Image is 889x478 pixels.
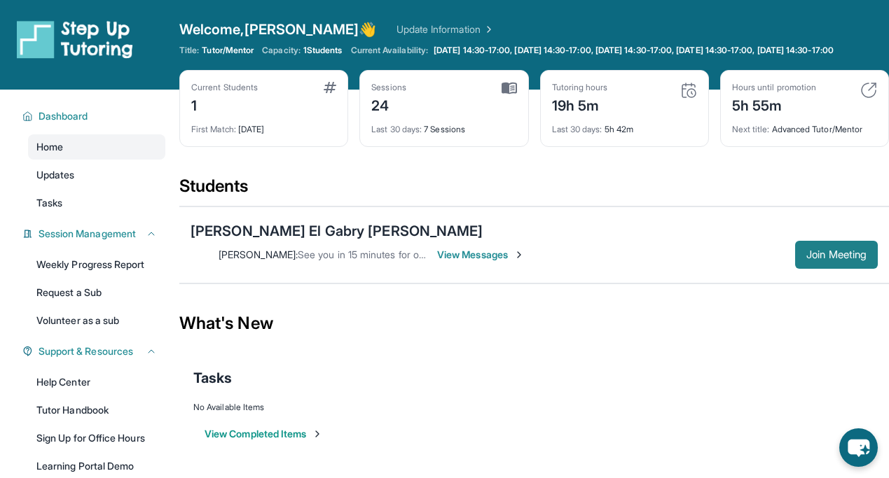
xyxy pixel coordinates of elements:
[28,162,165,188] a: Updates
[191,115,336,135] div: [DATE]
[28,426,165,451] a: Sign Up for Office Hours
[552,93,608,115] div: 19h 5m
[28,134,165,160] a: Home
[39,227,136,241] span: Session Management
[17,20,133,59] img: logo
[193,368,232,388] span: Tasks
[36,196,62,210] span: Tasks
[680,82,697,99] img: card
[28,398,165,423] a: Tutor Handbook
[28,308,165,333] a: Volunteer as a sub
[191,82,258,93] div: Current Students
[205,427,323,441] button: View Completed Items
[33,227,157,241] button: Session Management
[298,248,480,260] span: See you in 15 minutes for our session 🙂
[28,280,165,305] a: Request a Sub
[397,22,495,36] a: Update Information
[179,20,377,39] span: Welcome, [PERSON_NAME] 👋
[179,45,199,56] span: Title:
[191,124,236,134] span: First Match :
[371,124,422,134] span: Last 30 days :
[303,45,343,56] span: 1 Students
[371,115,516,135] div: 7 Sessions
[839,428,878,467] button: chat-button
[437,248,525,262] span: View Messages
[552,82,608,93] div: Tutoring hours
[179,293,889,354] div: What's New
[39,109,88,123] span: Dashboard
[795,241,878,269] button: Join Meeting
[514,249,525,260] img: Chevron-Right
[219,248,298,260] span: [PERSON_NAME] :
[324,82,336,93] img: card
[28,370,165,395] a: Help Center
[552,124,602,134] span: Last 30 days :
[732,115,877,135] div: Advanced Tutor/Mentor
[434,45,834,56] span: [DATE] 14:30-17:00, [DATE] 14:30-17:00, [DATE] 14:30-17:00, [DATE] 14:30-17:00, [DATE] 14:30-17:00
[732,82,816,93] div: Hours until promotion
[481,22,495,36] img: Chevron Right
[33,344,157,358] button: Support & Resources
[179,175,889,206] div: Students
[371,93,406,115] div: 24
[351,45,428,56] span: Current Availability:
[28,190,165,216] a: Tasks
[732,124,770,134] span: Next title :
[193,402,875,413] div: No Available Items
[191,93,258,115] div: 1
[502,82,517,94] img: card
[732,93,816,115] div: 5h 55m
[39,344,133,358] span: Support & Resources
[806,251,867,259] span: Join Meeting
[33,109,157,123] button: Dashboard
[202,45,254,56] span: Tutor/Mentor
[36,168,75,182] span: Updates
[860,82,877,99] img: card
[191,221,483,241] div: [PERSON_NAME] El Gabry [PERSON_NAME]
[262,45,301,56] span: Capacity:
[28,252,165,277] a: Weekly Progress Report
[552,115,697,135] div: 5h 42m
[431,45,836,56] a: [DATE] 14:30-17:00, [DATE] 14:30-17:00, [DATE] 14:30-17:00, [DATE] 14:30-17:00, [DATE] 14:30-17:00
[371,82,406,93] div: Sessions
[36,140,63,154] span: Home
